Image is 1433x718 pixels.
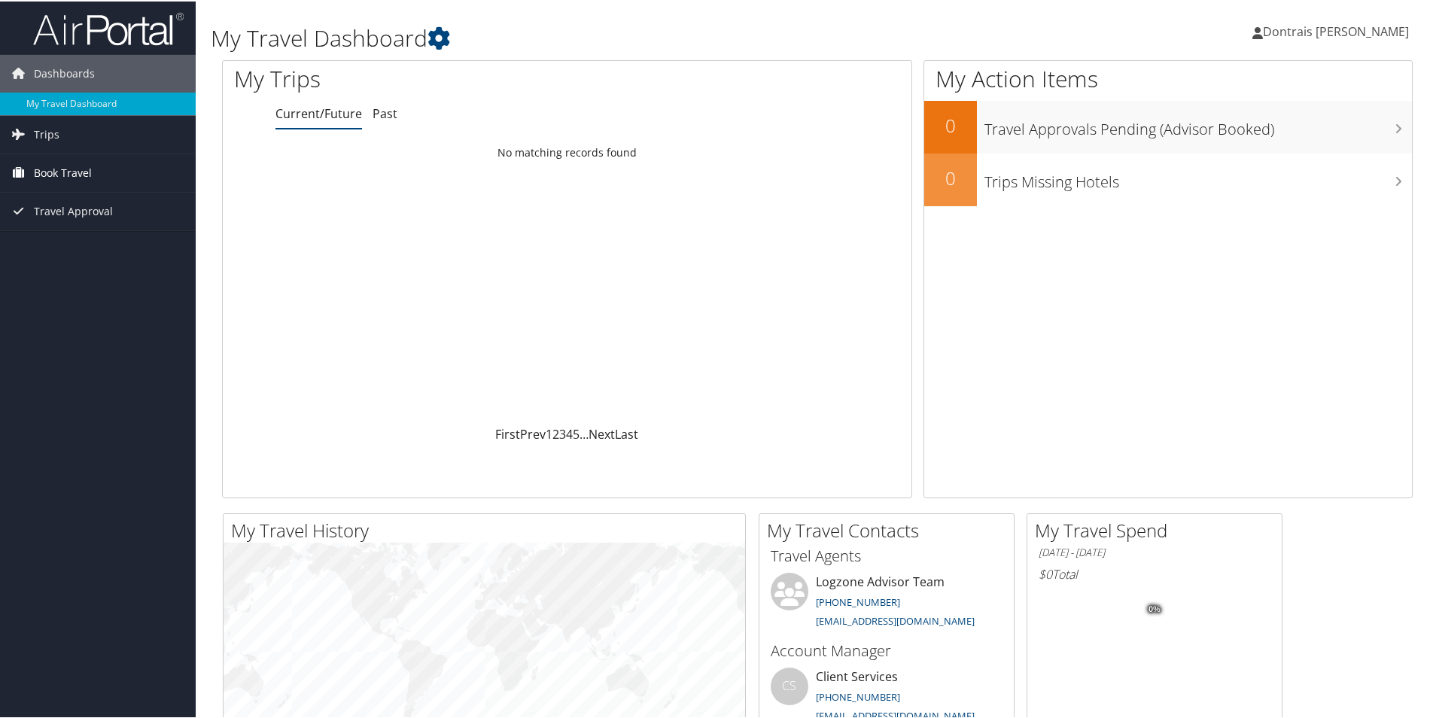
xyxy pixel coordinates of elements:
[223,138,911,165] td: No matching records found
[924,152,1412,205] a: 0Trips Missing Hotels
[33,10,184,45] img: airportal-logo.png
[767,516,1014,542] h2: My Travel Contacts
[1039,544,1270,558] h6: [DATE] - [DATE]
[1263,22,1409,38] span: Dontrais [PERSON_NAME]
[771,666,808,704] div: CS
[373,104,397,120] a: Past
[924,111,977,137] h2: 0
[34,191,113,229] span: Travel Approval
[495,424,520,441] a: First
[1149,604,1161,613] tspan: 0%
[1035,516,1282,542] h2: My Travel Spend
[1039,564,1270,581] h6: Total
[231,516,745,542] h2: My Travel History
[615,424,638,441] a: Last
[552,424,559,441] a: 2
[816,689,900,702] a: [PHONE_NUMBER]
[763,571,1010,633] li: Logzone Advisor Team
[984,110,1412,138] h3: Travel Approvals Pending (Advisor Booked)
[924,99,1412,152] a: 0Travel Approvals Pending (Advisor Booked)
[275,104,362,120] a: Current/Future
[211,21,1020,53] h1: My Travel Dashboard
[984,163,1412,191] h3: Trips Missing Hotels
[573,424,580,441] a: 5
[771,544,1002,565] h3: Travel Agents
[34,53,95,91] span: Dashboards
[234,62,613,93] h1: My Trips
[924,62,1412,93] h1: My Action Items
[566,424,573,441] a: 4
[816,613,975,626] a: [EMAIL_ADDRESS][DOMAIN_NAME]
[559,424,566,441] a: 3
[1252,8,1424,53] a: Dontrais [PERSON_NAME]
[816,594,900,607] a: [PHONE_NUMBER]
[580,424,589,441] span: …
[589,424,615,441] a: Next
[924,164,977,190] h2: 0
[520,424,546,441] a: Prev
[34,114,59,152] span: Trips
[1039,564,1052,581] span: $0
[546,424,552,441] a: 1
[34,153,92,190] span: Book Travel
[771,639,1002,660] h3: Account Manager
